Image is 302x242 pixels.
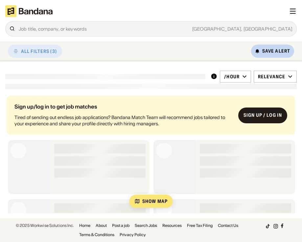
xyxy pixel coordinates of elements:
img: Bandana logotype [5,5,53,17]
a: Resources [162,224,182,228]
a: Post a job [112,224,129,228]
div: grid [5,93,296,213]
a: Home [79,224,90,228]
div: Save Alert [262,48,290,54]
div: Show Map [142,199,168,204]
div: Sign up / Log in [244,112,282,118]
div: Sign up/log in to get job matches [14,104,233,109]
div: /hour [224,74,240,80]
a: Terms & Conditions [79,233,114,237]
div: Job title, company, or keywords [19,26,292,31]
div: ALL FILTERS (3) [21,49,57,53]
div: Tired of sending out endless job applications? Bandana Match Team will recommend jobs tailored to... [14,114,233,126]
div: Relevance [258,74,285,80]
a: About [96,224,107,228]
a: Contact Us [218,224,238,228]
div: [GEOGRAPHIC_DATA], [GEOGRAPHIC_DATA] [87,27,292,31]
div: © 2025 Workwise Solutions Inc. [16,224,74,228]
a: Privacy Policy [120,233,146,237]
a: Free Tax Filing [187,224,213,228]
a: Search Jobs [135,224,157,228]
